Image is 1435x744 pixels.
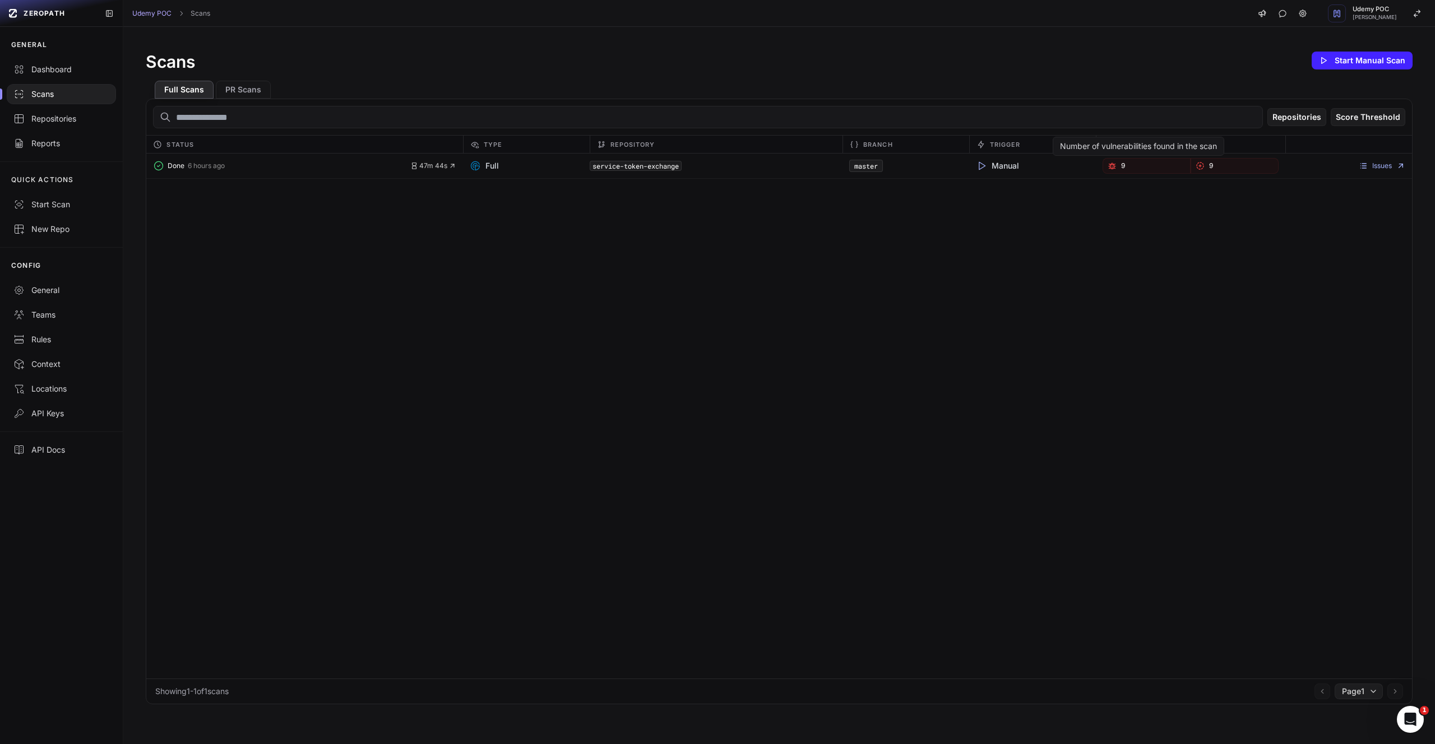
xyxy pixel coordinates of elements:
[610,138,655,151] span: Repository
[590,161,682,171] code: service-token-exchange
[863,138,893,151] span: Branch
[168,161,184,170] span: Done
[146,52,195,72] h1: Scans
[854,161,878,170] a: master
[1420,706,1429,715] span: 1
[13,224,109,235] div: New Repo
[13,408,109,419] div: API Keys
[11,40,47,49] p: GENERAL
[13,199,109,210] div: Start Scan
[153,158,410,174] button: Done 6 hours ago
[13,334,109,345] div: Rules
[470,160,499,171] span: Full
[976,160,1019,171] span: Manual
[1191,158,1279,174] a: 9
[1121,161,1125,170] span: 9
[11,261,41,270] p: CONFIG
[1267,108,1326,126] button: Repositories
[155,81,214,99] button: Full Scans
[155,686,229,697] div: Showing 1 - 1 of 1 scans
[13,309,109,320] div: Teams
[216,81,271,99] button: PR Scans
[410,161,456,170] button: 47m 44s
[132,9,172,18] a: Udemy POC
[1397,706,1424,733] iframe: Intercom live chat
[188,161,225,170] span: 6 hours ago
[1312,52,1413,69] button: Start Manual Scan
[13,138,109,149] div: Reports
[1060,141,1217,152] div: Number of vulnerabilities found in the scan
[1209,161,1213,170] span: 9
[13,444,109,455] div: API Docs
[1353,15,1397,20] span: [PERSON_NAME]
[484,138,502,151] span: Type
[1331,108,1405,126] button: Score Threshold
[24,9,65,18] span: ZEROPATH
[13,113,109,124] div: Repositories
[4,4,96,22] a: ZEROPATH
[1359,161,1405,170] a: Issues
[177,10,185,17] svg: chevron right,
[990,138,1021,151] span: Trigger
[13,285,109,296] div: General
[13,383,109,394] div: Locations
[13,89,109,100] div: Scans
[13,64,109,75] div: Dashboard
[11,175,74,184] p: QUICK ACTIONS
[1103,158,1191,174] a: 9
[166,138,194,151] span: Status
[1342,686,1364,697] span: Page 1
[1353,6,1397,12] span: Udemy POC
[1335,683,1383,699] button: Page1
[132,9,210,18] nav: breadcrumb
[13,359,109,370] div: Context
[191,9,210,18] a: Scans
